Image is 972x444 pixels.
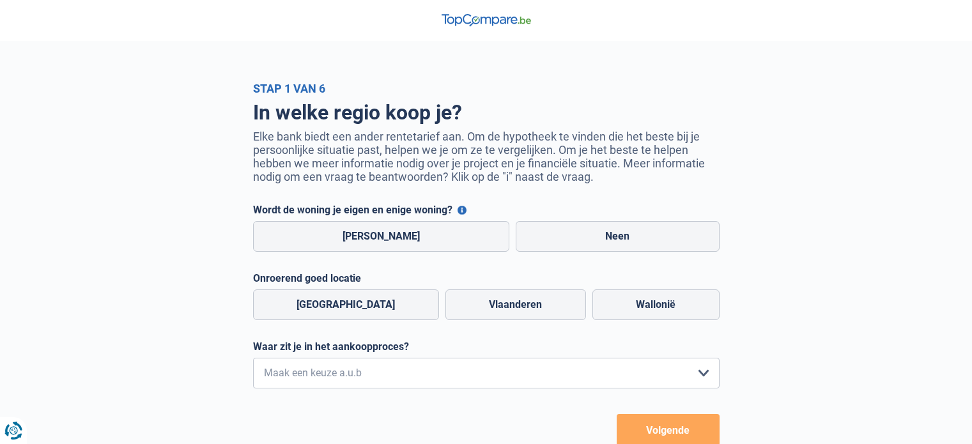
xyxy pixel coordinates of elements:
[253,341,720,353] label: Waar zit je in het aankoopproces?
[445,289,586,320] label: Vlaanderen
[253,221,510,252] label: [PERSON_NAME]
[458,206,467,215] button: Wordt de woning je eigen en enige woning?
[253,82,720,95] div: Stap 1 van 6
[253,289,439,320] label: [GEOGRAPHIC_DATA]
[253,204,720,216] label: Wordt de woning je eigen en enige woning?
[442,14,531,27] img: TopCompare Logo
[253,130,720,183] p: Elke bank biedt een ander rentetarief aan. Om de hypotheek te vinden die het beste bij je persoon...
[253,100,720,125] h1: In welke regio koop je?
[253,272,720,284] label: Onroerend goed locatie
[592,289,720,320] label: Wallonië
[516,221,720,252] label: Neen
